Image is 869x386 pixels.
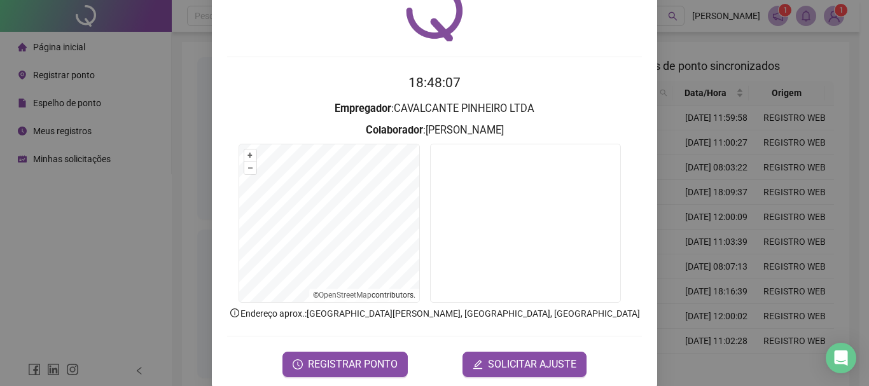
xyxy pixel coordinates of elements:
button: – [244,162,256,174]
button: REGISTRAR PONTO [282,352,408,377]
h3: : [PERSON_NAME] [227,122,642,139]
div: Open Intercom Messenger [826,343,856,373]
span: REGISTRAR PONTO [308,357,398,372]
span: clock-circle [293,359,303,369]
p: Endereço aprox. : [GEOGRAPHIC_DATA][PERSON_NAME], [GEOGRAPHIC_DATA], [GEOGRAPHIC_DATA] [227,307,642,321]
span: SOLICITAR AJUSTE [488,357,576,372]
li: © contributors. [313,291,415,300]
button: + [244,149,256,162]
time: 18:48:07 [408,75,461,90]
button: editSOLICITAR AJUSTE [462,352,587,377]
span: info-circle [229,307,240,319]
strong: Colaborador [366,124,423,136]
h3: : CAVALCANTE PINHEIRO LTDA [227,100,642,117]
strong: Empregador [335,102,391,114]
a: OpenStreetMap [319,291,372,300]
span: edit [473,359,483,369]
